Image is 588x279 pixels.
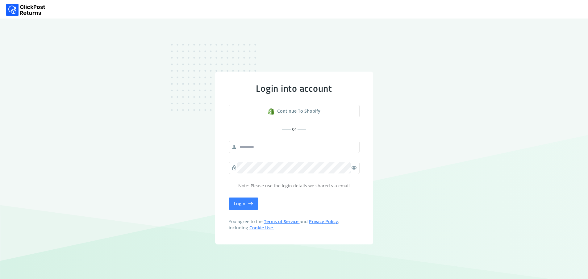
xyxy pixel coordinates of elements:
[6,4,45,16] img: Logo
[309,219,338,224] a: Privacy Policy
[229,126,360,132] div: or
[248,199,253,208] span: east
[351,164,357,172] span: visibility
[249,225,274,231] a: Cookie Use.
[229,219,360,231] span: You agree to the and , including
[229,198,258,210] button: Login east
[231,143,237,151] span: person
[264,219,300,224] a: Terms of Service
[231,164,237,172] span: lock
[229,105,360,117] a: shopify logoContinue to shopify
[229,183,360,189] p: Note: Please use the login details we shared via email
[229,105,360,117] button: Continue to shopify
[268,108,275,115] img: shopify logo
[229,83,360,94] div: Login into account
[277,108,320,114] span: Continue to shopify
